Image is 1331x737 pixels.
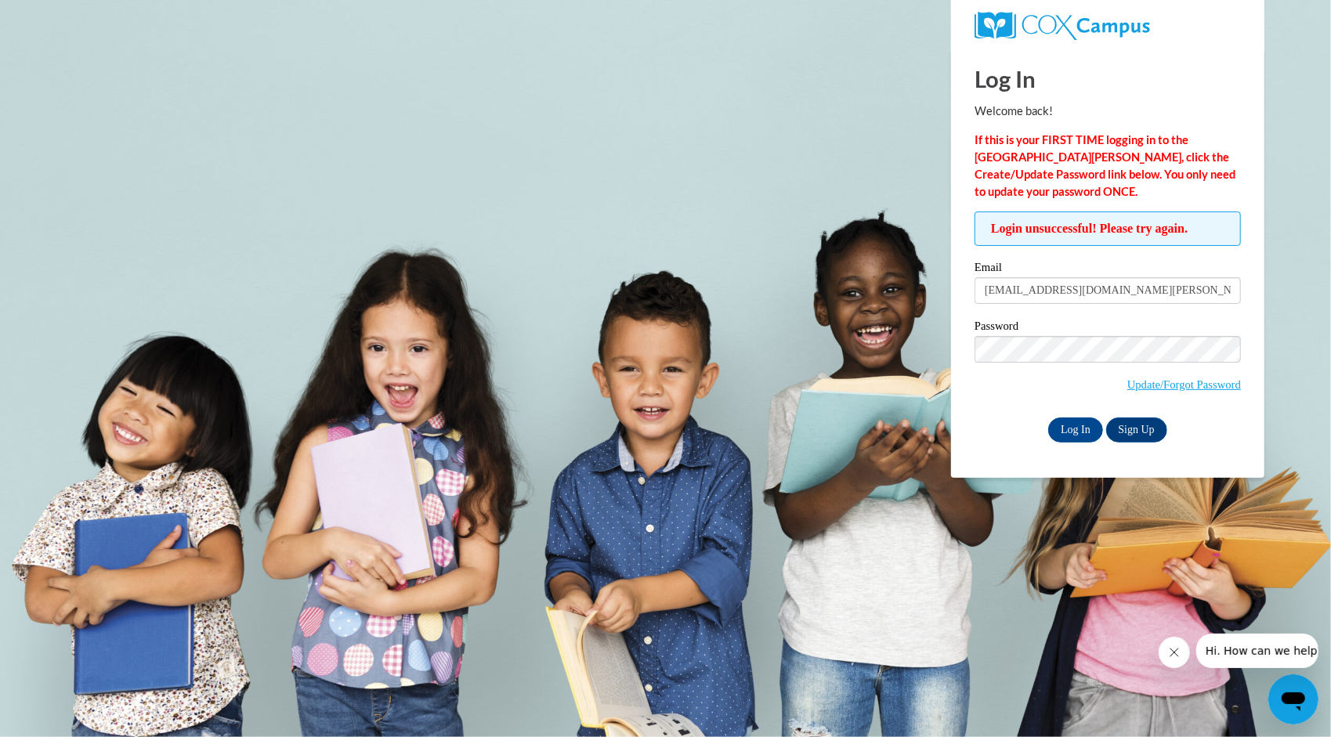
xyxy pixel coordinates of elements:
[975,320,1241,336] label: Password
[975,12,1150,40] img: COX Campus
[1159,637,1190,668] iframe: Close message
[9,11,127,23] span: Hi. How can we help?
[1196,634,1318,668] iframe: Message from company
[975,211,1241,246] span: Login unsuccessful! Please try again.
[975,262,1241,277] label: Email
[1048,417,1103,443] input: Log In
[1268,674,1318,724] iframe: Button to launch messaging window
[975,12,1241,40] a: COX Campus
[1127,378,1241,391] a: Update/Forgot Password
[1106,417,1167,443] a: Sign Up
[975,103,1241,120] p: Welcome back!
[975,63,1241,95] h1: Log In
[975,133,1235,198] strong: If this is your FIRST TIME logging in to the [GEOGRAPHIC_DATA][PERSON_NAME], click the Create/Upd...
